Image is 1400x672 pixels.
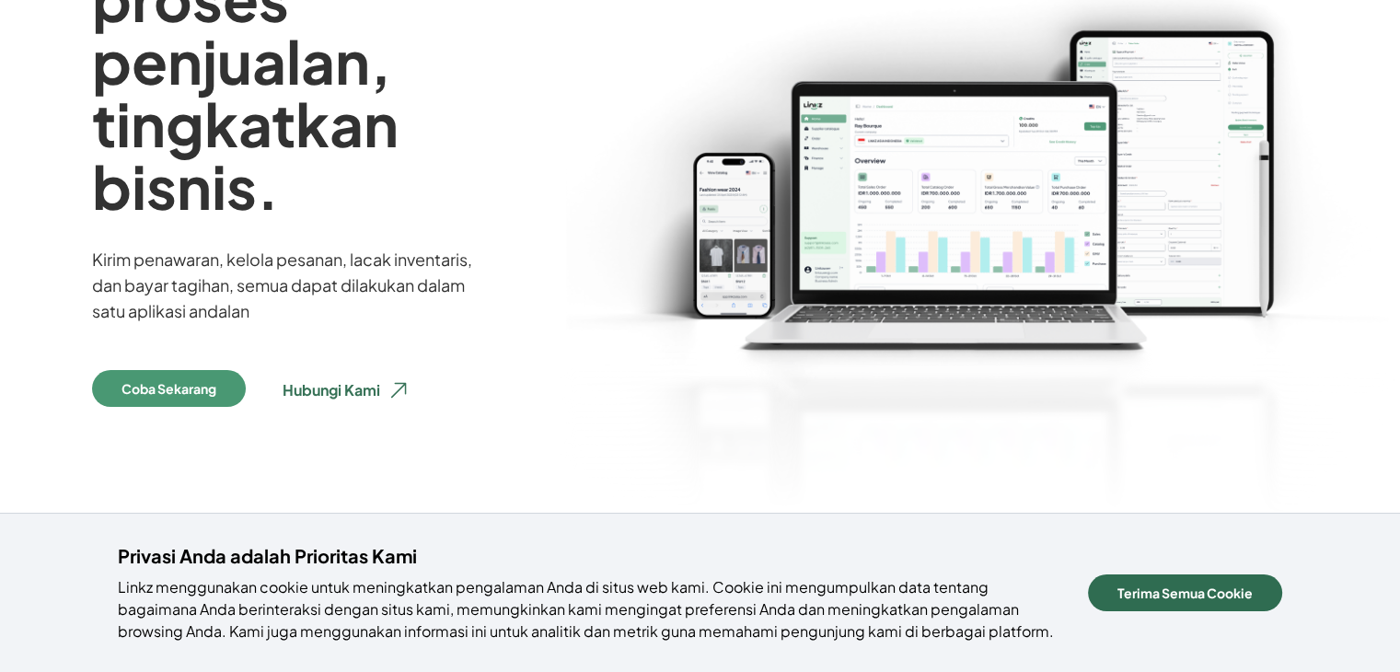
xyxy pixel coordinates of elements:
[268,370,424,411] button: Hubungi Kami
[118,576,1066,643] p: Linkz menggunakan cookie untuk meningkatkan pengalaman Anda di situs web kami. Cookie ini mengump...
[92,370,246,407] button: Coba Sekarang
[118,543,1066,569] h4: Privasi Anda adalah Prioritas Kami
[1088,574,1282,611] button: Terima Semua Cookie
[92,370,246,411] a: Coba Sekarang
